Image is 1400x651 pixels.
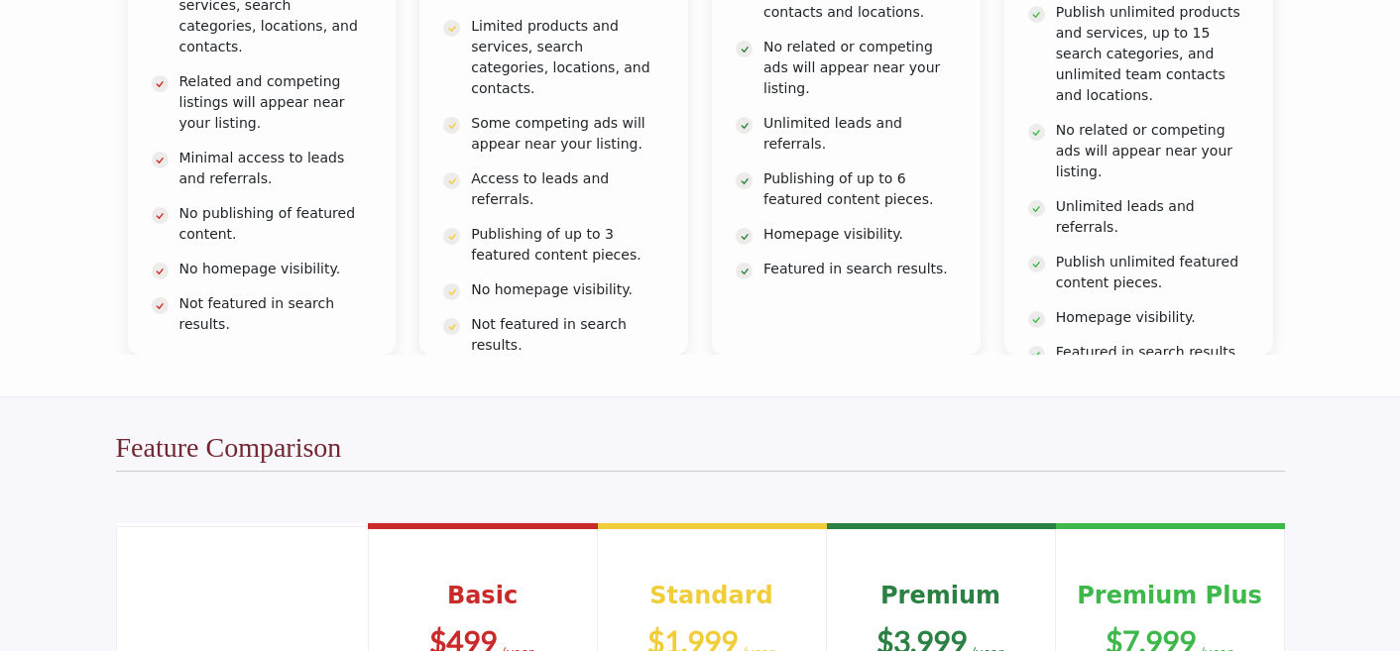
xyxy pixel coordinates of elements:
[1056,342,1249,363] p: Featured in search results.
[763,224,957,245] p: Homepage visibility.
[1056,2,1249,106] p: Publish unlimited products and services, up to 15 search categories, and unlimited team contacts ...
[471,113,664,155] p: Some competing ads will appear near your listing.
[763,259,957,279] p: Featured in search results.
[1056,120,1249,182] p: No related or competing ads will appear near your listing.
[179,259,373,279] p: No homepage visibility.
[179,148,373,189] p: Minimal access to leads and referrals.
[471,279,664,300] p: No homepage visibility.
[763,37,957,99] p: No related or competing ads will appear near your listing.
[763,168,957,210] p: Publishing of up to 6 featured content pieces.
[1056,252,1249,293] p: Publish unlimited featured content pieces.
[1056,307,1249,328] p: Homepage visibility.
[1056,196,1249,238] p: Unlimited leads and referrals.
[116,431,342,465] h2: Feature Comparison
[763,113,957,155] p: Unlimited leads and referrals.
[179,203,373,245] p: No publishing of featured content.
[179,71,373,134] p: Related and competing listings will appear near your listing.
[471,224,664,266] p: Publishing of up to 3 featured content pieces.
[179,293,373,335] p: Not featured in search results.
[471,16,664,99] p: Limited products and services, search categories, locations, and contacts.
[471,168,664,210] p: Access to leads and referrals.
[471,314,664,356] p: Not featured in search results.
